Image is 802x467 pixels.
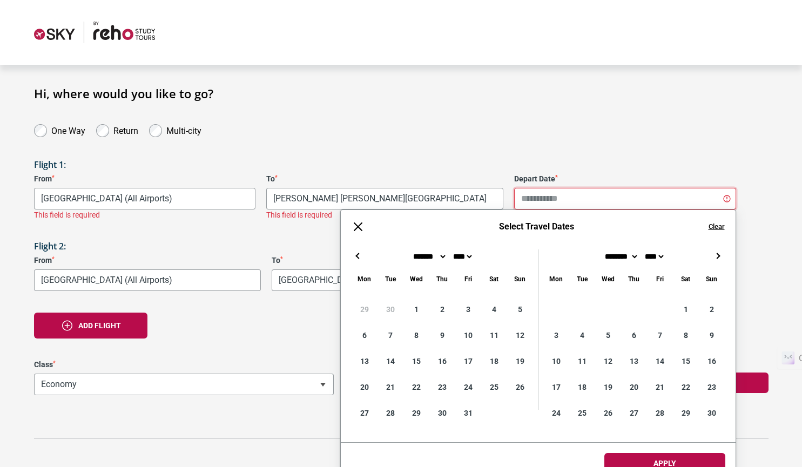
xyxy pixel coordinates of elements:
[673,400,699,426] div: 29
[621,322,647,348] div: 6
[266,174,503,184] label: To
[429,374,455,400] div: 23
[352,322,378,348] div: 6
[352,249,365,262] button: ←
[429,400,455,426] div: 30
[34,313,147,339] button: Add flight
[595,374,621,400] div: 19
[166,123,201,136] label: Multi-city
[455,374,481,400] div: 24
[378,296,403,322] div: 30
[699,348,725,374] div: 16
[455,400,481,426] div: 31
[647,348,673,374] div: 14
[543,273,569,286] div: Monday
[34,360,334,369] label: Class
[403,296,429,322] div: 1
[595,273,621,286] div: Wednesday
[35,374,333,395] span: Economy
[352,296,378,322] div: 29
[647,273,673,286] div: Friday
[34,374,334,395] span: Economy
[699,296,725,322] div: 2
[34,86,769,100] h1: Hi, where would you like to go?
[514,174,736,184] label: Depart Date
[481,322,507,348] div: 11
[34,256,261,265] label: From
[378,400,403,426] div: 28
[378,322,403,348] div: 7
[647,400,673,426] div: 28
[507,322,533,348] div: 12
[34,211,256,220] div: This field is required
[621,273,647,286] div: Thursday
[403,322,429,348] div: 8
[595,322,621,348] div: 5
[569,322,595,348] div: 4
[378,374,403,400] div: 21
[403,273,429,286] div: Wednesday
[673,273,699,286] div: Saturday
[51,123,85,136] label: One Way
[378,348,403,374] div: 14
[647,374,673,400] div: 21
[621,348,647,374] div: 13
[543,400,569,426] div: 24
[712,249,725,262] button: →
[429,273,455,286] div: Thursday
[507,374,533,400] div: 26
[267,188,503,209] span: Santiago, Chile
[272,256,498,265] label: To
[481,348,507,374] div: 18
[699,374,725,400] div: 23
[352,273,378,286] div: Monday
[481,273,507,286] div: Saturday
[375,221,698,232] h6: Select Travel Dates
[543,322,569,348] div: 3
[507,296,533,322] div: 5
[352,400,378,426] div: 27
[429,348,455,374] div: 16
[455,322,481,348] div: 10
[699,322,725,348] div: 9
[699,400,725,426] div: 30
[647,322,673,348] div: 7
[403,348,429,374] div: 15
[595,348,621,374] div: 12
[113,123,138,136] label: Return
[266,188,503,209] span: Santiago, Chile
[569,400,595,426] div: 25
[34,160,769,170] h3: Flight 1:
[35,188,255,209] span: Melbourne, Australia
[35,270,260,290] span: Buenos Aires, Argentina
[34,241,769,252] h3: Flight 2:
[266,211,503,220] div: This field is required
[455,348,481,374] div: 17
[34,174,256,184] label: From
[455,273,481,286] div: Friday
[621,400,647,426] div: 27
[569,374,595,400] div: 18
[543,374,569,400] div: 17
[481,296,507,322] div: 4
[673,374,699,400] div: 22
[429,322,455,348] div: 9
[352,374,378,400] div: 20
[673,296,699,322] div: 1
[34,188,256,209] span: Melbourne, Australia
[699,273,725,286] div: Sunday
[507,348,533,374] div: 19
[34,269,261,291] span: Buenos Aires, Argentina
[673,348,699,374] div: 15
[455,296,481,322] div: 3
[673,322,699,348] div: 8
[378,273,403,286] div: Tuesday
[272,270,498,290] span: Melbourne, Australia
[403,400,429,426] div: 29
[709,222,725,232] button: Clear
[352,348,378,374] div: 13
[543,348,569,374] div: 10
[272,269,498,291] span: Melbourne, Australia
[569,348,595,374] div: 11
[569,273,595,286] div: Tuesday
